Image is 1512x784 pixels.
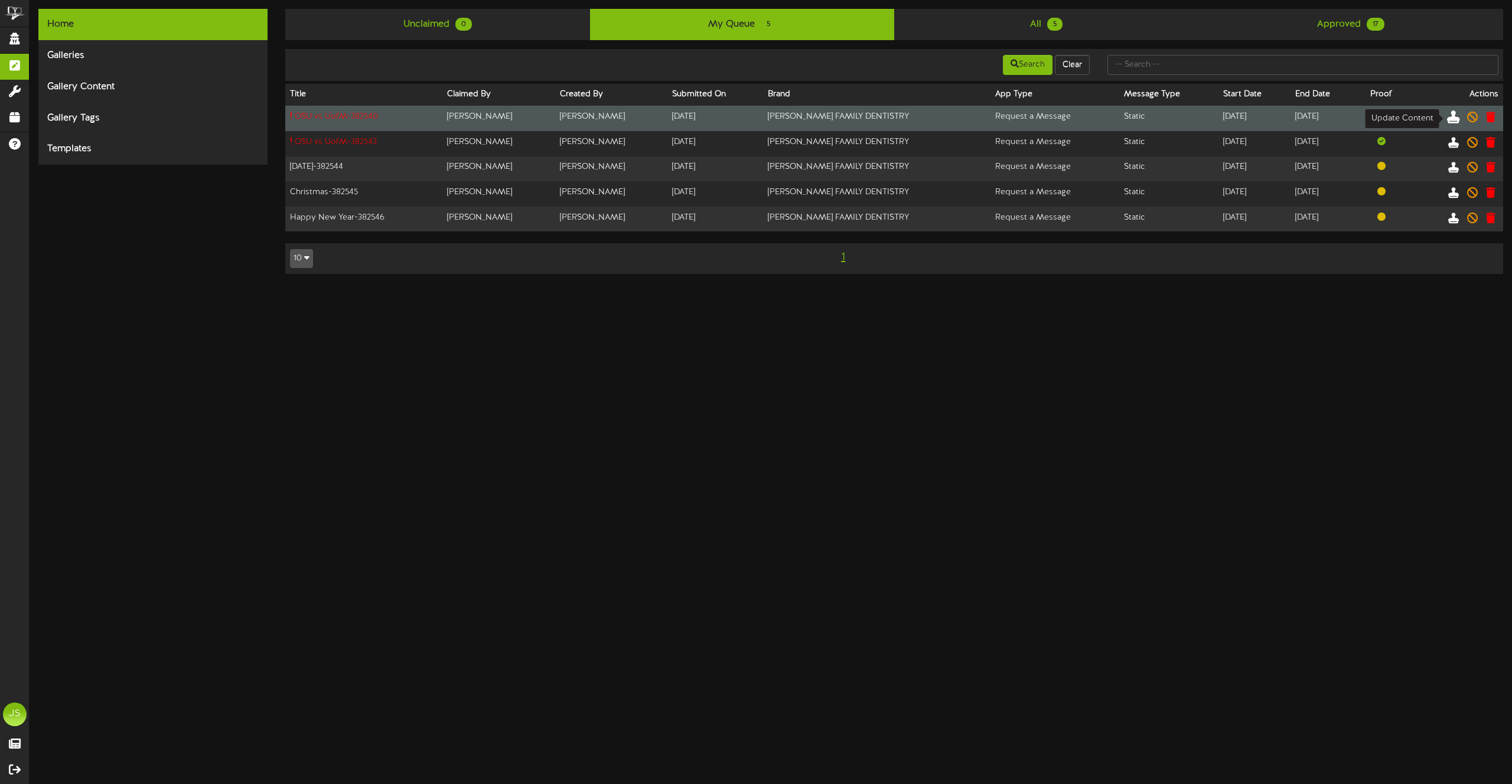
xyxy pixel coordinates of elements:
td: [DATE] [1291,106,1357,131]
td: [DATE] [1218,207,1291,231]
a: All [894,9,1198,40]
td: [DATE] [1218,106,1291,131]
th: Submitted On [667,84,763,106]
td: [DATE] [1291,207,1357,231]
td: Static [1119,131,1218,156]
td: [DATE] [667,131,763,156]
span: OSU vs UofM - 382543 [295,138,377,146]
td: [PERSON_NAME] [555,106,667,131]
th: Brand [763,84,990,106]
span: 5 [1047,18,1063,31]
th: Message Type [1119,84,1218,106]
td: [PERSON_NAME] [555,131,667,156]
th: End Date [1291,84,1357,106]
td: [DATE] [667,181,763,207]
th: Claimed By [442,84,555,106]
a: Approved [1199,9,1503,40]
div: Gallery Content [38,71,268,103]
td: [PERSON_NAME] [442,156,555,182]
td: [DATE] [1218,131,1291,156]
span: 17 [1367,18,1384,31]
div: JS [3,703,27,726]
td: [PERSON_NAME] FAMILY DENTISTRY [763,207,990,231]
td: [DATE] - 382544 [285,156,442,182]
td: Static [1119,207,1218,231]
td: [PERSON_NAME] [555,156,667,182]
a: Unclaimed [285,9,589,40]
span: 0 [455,18,472,31]
button: Search [1003,55,1052,75]
button: 10 [290,249,313,268]
th: Title [285,84,442,106]
td: [PERSON_NAME] FAMILY DENTISTRY [763,156,990,182]
td: [DATE] [1291,131,1357,156]
td: [PERSON_NAME] [442,181,555,207]
td: [PERSON_NAME] [442,207,555,231]
td: [PERSON_NAME] [442,131,555,156]
th: Created By [555,84,667,106]
a: My Queue [590,9,894,40]
td: Static [1119,156,1218,182]
td: Static [1119,106,1218,131]
th: Actions [1405,84,1503,106]
td: [DATE] [1291,181,1357,207]
input: -- Search -- [1107,55,1498,75]
td: [PERSON_NAME] FAMILY DENTISTRY [763,106,990,131]
td: [DATE] [1218,156,1291,182]
td: Request a Message [990,106,1119,131]
td: [DATE] [1291,156,1357,182]
th: Start Date [1218,84,1291,106]
td: Request a Message [990,181,1119,207]
div: Templates [38,133,268,165]
th: App Type [990,84,1119,106]
td: [PERSON_NAME] [442,106,555,131]
td: [PERSON_NAME] FAMILY DENTISTRY [763,131,990,156]
td: Request a Message [990,156,1119,182]
td: [PERSON_NAME] [555,207,667,231]
td: [DATE] [667,106,763,131]
div: Gallery Tags [38,103,268,134]
td: [PERSON_NAME] [555,181,667,207]
span: 1 [838,251,848,264]
td: [PERSON_NAME] FAMILY DENTISTRY [763,181,990,207]
td: [DATE] [1218,181,1291,207]
td: [DATE] [667,207,763,231]
th: Proof [1358,84,1405,106]
td: Christmas - 382545 [285,181,442,207]
td: Request a Message [990,131,1119,156]
span: OSU vs UofM - 382540 [295,112,378,121]
td: Static [1119,181,1218,207]
td: [DATE] [667,156,763,182]
div: Galleries [38,40,268,71]
div: Home [38,9,268,40]
button: Clear [1055,55,1090,75]
td: Request a Message [990,207,1119,231]
td: Happy New Year - 382546 [285,207,442,231]
span: 5 [761,18,776,31]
